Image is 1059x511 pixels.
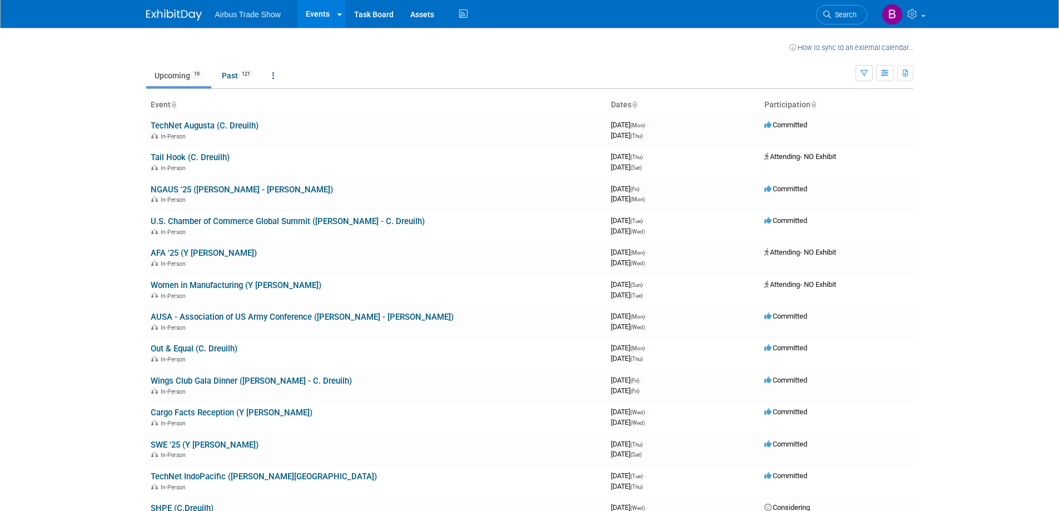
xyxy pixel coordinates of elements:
[151,388,158,394] img: In-Person Event
[151,292,158,298] img: In-Person Event
[151,229,158,234] img: In-Person Event
[161,133,189,140] span: In-Person
[611,227,645,235] span: [DATE]
[630,282,643,288] span: (Sun)
[151,248,257,258] a: AFA '25 (Y [PERSON_NAME])
[644,472,646,480] span: -
[789,43,913,52] a: How to sync to an external calendar...
[611,323,645,331] span: [DATE]
[630,345,645,351] span: (Mon)
[611,152,646,161] span: [DATE]
[630,484,643,490] span: (Thu)
[630,218,643,224] span: (Tue)
[611,386,639,395] span: [DATE]
[760,96,913,115] th: Participation
[611,216,646,225] span: [DATE]
[630,292,643,299] span: (Tue)
[630,186,639,192] span: (Fri)
[151,324,158,330] img: In-Person Event
[151,216,425,226] a: U.S. Chamber of Commerce Global Summit ([PERSON_NAME] - C. Dreuilh)
[630,250,645,256] span: (Mon)
[764,185,807,193] span: Committed
[630,122,645,128] span: (Mon)
[764,408,807,416] span: Committed
[641,185,643,193] span: -
[606,96,760,115] th: Dates
[882,4,903,25] img: Brianna Corbett
[630,229,645,235] span: (Wed)
[764,376,807,384] span: Committed
[151,280,321,290] a: Women in Manufacturing (Y [PERSON_NAME])
[611,195,645,203] span: [DATE]
[611,450,642,458] span: [DATE]
[647,121,648,129] span: -
[630,260,645,266] span: (Wed)
[161,196,189,204] span: In-Person
[146,65,211,86] a: Upcoming19
[611,472,646,480] span: [DATE]
[611,408,648,416] span: [DATE]
[151,260,158,266] img: In-Person Event
[215,10,281,19] span: Airbus Trade Show
[644,280,646,289] span: -
[151,344,237,354] a: Out & Equal (C. Dreuilh)
[644,152,646,161] span: -
[630,154,643,160] span: (Thu)
[764,440,807,448] span: Committed
[611,185,643,193] span: [DATE]
[151,152,230,162] a: Tail Hook (C. Dreuilh)
[151,420,158,425] img: In-Person Event
[161,324,189,331] span: In-Person
[764,248,836,256] span: Attending- NO Exhibit
[764,280,836,289] span: Attending- NO Exhibit
[764,344,807,352] span: Committed
[161,229,189,236] span: In-Person
[630,378,639,384] span: (Fri)
[644,440,646,448] span: -
[611,440,646,448] span: [DATE]
[630,473,643,479] span: (Tue)
[764,121,807,129] span: Committed
[630,388,639,394] span: (Fri)
[171,100,176,109] a: Sort by Event Name
[611,354,643,363] span: [DATE]
[151,452,158,457] img: In-Person Event
[630,505,645,511] span: (Wed)
[647,248,648,256] span: -
[647,312,648,320] span: -
[611,280,646,289] span: [DATE]
[146,9,202,21] img: ExhibitDay
[630,420,645,426] span: (Wed)
[611,291,643,299] span: [DATE]
[630,314,645,320] span: (Mon)
[151,356,158,361] img: In-Person Event
[151,121,258,131] a: TechNet Augusta (C. Dreuilh)
[630,324,645,330] span: (Wed)
[611,312,648,320] span: [DATE]
[161,356,189,363] span: In-Person
[191,70,203,78] span: 19
[630,452,642,458] span: (Sat)
[811,100,816,109] a: Sort by Participation Type
[630,165,642,171] span: (Sat)
[630,196,645,202] span: (Mon)
[151,196,158,202] img: In-Person Event
[151,472,377,482] a: TechNet IndoPacific ([PERSON_NAME][GEOGRAPHIC_DATA])
[764,312,807,320] span: Committed
[611,376,643,384] span: [DATE]
[161,484,189,491] span: In-Person
[151,165,158,170] img: In-Person Event
[151,484,158,489] img: In-Person Event
[151,185,333,195] a: NGAUS '25 ([PERSON_NAME] - [PERSON_NAME])
[831,11,857,19] span: Search
[146,96,606,115] th: Event
[611,418,645,426] span: [DATE]
[647,344,648,352] span: -
[611,163,642,171] span: [DATE]
[611,344,648,352] span: [DATE]
[151,376,352,386] a: Wings Club Gala Dinner ([PERSON_NAME] - C. Dreuilh)
[630,441,643,448] span: (Thu)
[611,259,645,267] span: [DATE]
[161,452,189,459] span: In-Person
[151,440,258,450] a: SWE '25 (Y [PERSON_NAME])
